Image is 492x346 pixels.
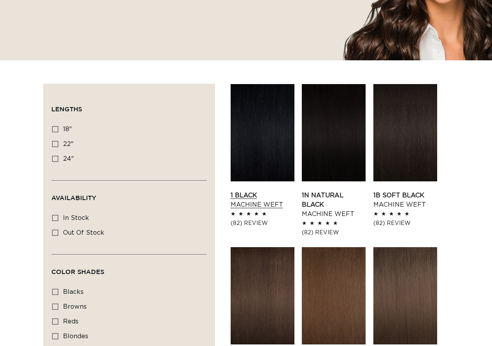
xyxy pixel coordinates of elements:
a: 1B Soft Black Machine Weft [373,191,437,209]
summary: Color Shades (0 selected) [51,255,207,283]
span: Out of stock [63,230,104,236]
span: Color Shades [51,268,104,275]
span: 22" [63,141,74,147]
span: Availability [51,194,96,201]
span: 24" [63,156,74,162]
summary: Lengths (0 selected) [51,92,207,120]
span: blondes [63,333,88,339]
summary: Availability (0 selected) [51,181,207,209]
span: Lengths [51,105,82,112]
span: browns [63,304,87,310]
a: 1 Black Machine Weft [231,191,294,209]
span: In stock [63,215,89,221]
a: 1N Natural Black Machine Weft [302,191,366,219]
span: reds [63,318,79,325]
span: blacks [63,289,84,295]
span: 18" [63,126,72,132]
